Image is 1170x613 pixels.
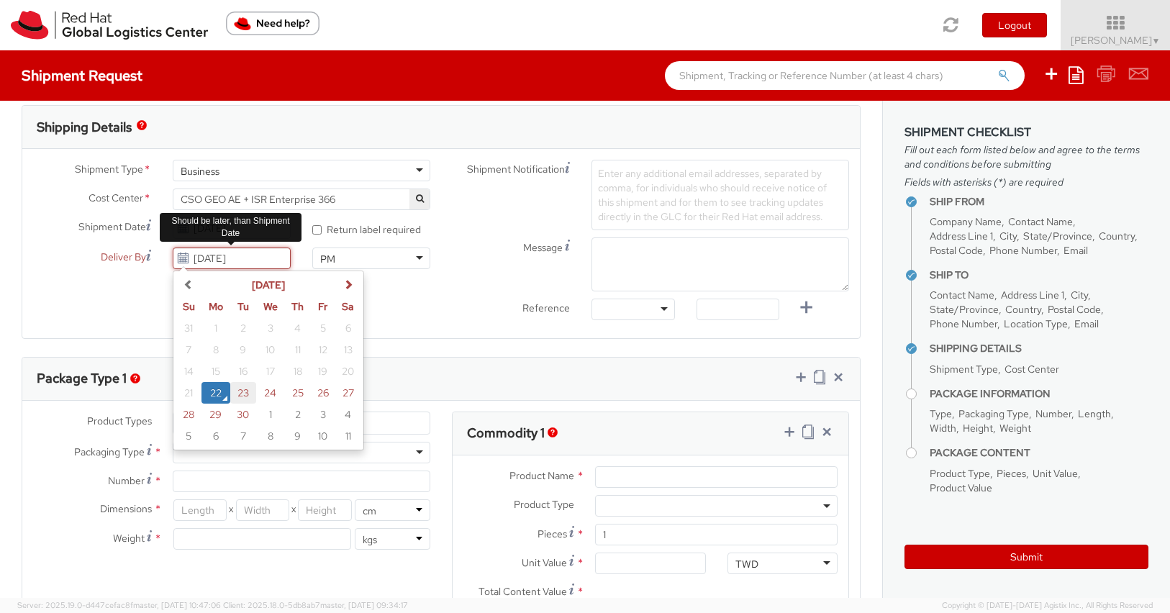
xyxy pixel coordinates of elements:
span: Shipment Type [75,162,143,178]
span: Number [1035,407,1071,420]
td: 17 [256,360,285,382]
div: Should be later, than Shipment Date [160,213,301,242]
td: 3 [311,404,336,425]
span: CSO GEO AE + ISR Enterprise 366 [181,193,422,206]
span: City [1071,289,1088,301]
span: X [227,499,235,521]
th: Mo [201,296,230,317]
span: State/Province [930,303,999,316]
span: Email [1074,317,1099,330]
span: City [999,230,1017,242]
td: 28 [176,404,201,425]
span: Product Types [87,414,152,427]
td: 16 [230,360,256,382]
th: Select Month [201,274,336,296]
span: Product Value [930,481,992,494]
td: 8 [256,425,285,447]
span: X [289,499,298,521]
span: Packaging Type [958,407,1029,420]
th: Sa [335,296,360,317]
td: 8 [201,339,230,360]
span: Unit Value [522,556,567,569]
span: Country [1005,303,1041,316]
td: 7 [176,339,201,360]
h4: Ship From [930,196,1148,207]
td: 7 [230,425,256,447]
span: Location Type [1004,317,1068,330]
th: Fr [311,296,336,317]
div: Business [181,164,219,178]
span: Contact Name [1008,215,1073,228]
td: 20 [335,360,360,382]
span: Enter any additional email addresses, separated by comma, for individuals who should receive noti... [598,167,827,223]
td: 11 [285,339,311,360]
span: Server: 2025.19.0-d447cefac8f [17,600,221,610]
input: Length [173,499,227,521]
th: Su [176,296,201,317]
span: Weight [113,532,145,545]
td: 10 [256,339,285,360]
th: Th [285,296,311,317]
h3: Shipment Checklist [904,126,1148,139]
td: 23 [230,382,256,404]
td: 6 [335,317,360,339]
div: TWD [735,557,758,571]
span: Postal Code [930,244,983,257]
td: 30 [230,404,256,425]
span: Postal Code [1048,303,1101,316]
input: Width [236,499,289,521]
th: We [256,296,285,317]
span: Product Type [930,467,990,480]
td: 11 [335,425,360,447]
td: 13 [335,339,360,360]
td: 5 [176,425,201,447]
span: Length [1078,407,1111,420]
td: 31 [176,317,201,339]
span: master, [DATE] 09:34:17 [320,600,408,610]
td: 12 [311,339,336,360]
span: Address Line 1 [930,230,993,242]
input: Height [298,499,351,521]
button: Submit [904,545,1148,569]
td: 1 [201,317,230,339]
td: 27 [335,382,360,404]
td: 25 [285,382,311,404]
button: Need help? [226,12,319,35]
td: 24 [256,382,285,404]
span: Message [523,241,563,254]
span: Cost Center [1005,363,1058,376]
td: 26 [311,382,336,404]
span: Height [963,422,993,435]
th: Tu [230,296,256,317]
h4: Ship To [930,270,1148,281]
span: Total Content Value [479,585,567,598]
span: Fields with asterisks (*) are required [904,175,1148,189]
h4: Package Content [930,448,1148,458]
span: Deliver By [101,250,146,265]
label: Return label required [312,220,423,237]
span: Company Name [930,215,1002,228]
span: CSO GEO AE + ISR Enterprise 366 [173,189,430,210]
div: PM [320,252,335,266]
h3: Commodity 1 [467,426,545,440]
td: 22 [201,382,230,404]
td: 19 [311,360,336,382]
td: 1 [256,404,285,425]
span: Previous Month [183,279,194,289]
span: master, [DATE] 10:47:06 [133,600,221,610]
h4: Package Information [930,389,1148,399]
button: Logout [982,13,1047,37]
span: Phone Number [989,244,1057,257]
input: Shipment, Tracking or Reference Number (at least 4 chars) [665,61,1025,90]
span: Copyright © [DATE]-[DATE] Agistix Inc., All Rights Reserved [942,600,1153,612]
td: 2 [230,317,256,339]
span: Next Month [343,279,353,289]
span: Client: 2025.18.0-5db8ab7 [223,600,408,610]
span: Type [930,407,952,420]
h3: Package Type 1 [37,371,127,386]
span: Fill out each form listed below and agree to the terms and conditions before submitting [904,142,1148,171]
img: rh-logistics-00dfa346123c4ec078e1.svg [11,11,208,40]
td: 6 [201,425,230,447]
span: Pieces [997,467,1026,480]
span: Email [1064,244,1088,257]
